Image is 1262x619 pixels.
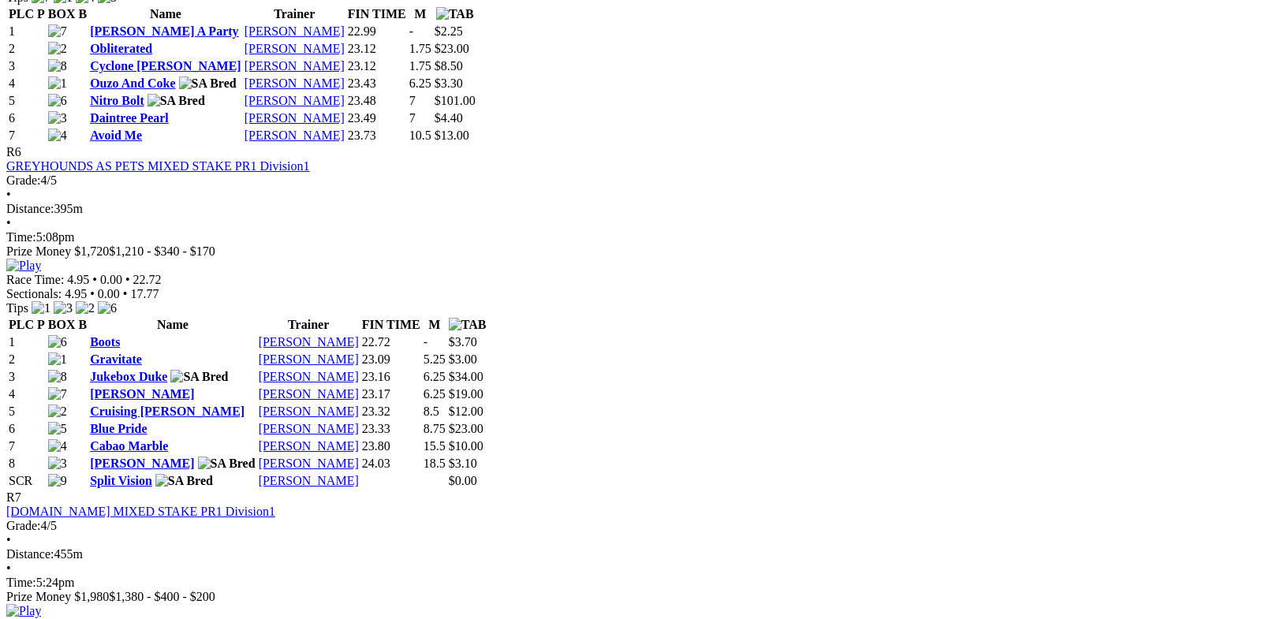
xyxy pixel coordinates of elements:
span: • [123,287,128,300]
span: PLC [9,7,34,21]
td: 1 [8,334,46,350]
span: $13.00 [435,129,469,142]
a: Boots [90,335,120,349]
a: [PERSON_NAME] [90,387,194,401]
span: $1,380 - $400 - $200 [109,590,215,603]
span: $19.00 [449,387,484,401]
span: Distance: [6,202,54,215]
span: $23.00 [435,42,469,55]
img: 8 [48,370,67,384]
img: SA Bred [179,76,237,91]
td: 3 [8,58,46,74]
img: 3 [54,301,73,315]
span: 0.00 [100,273,122,286]
th: Trainer [244,6,345,22]
a: [PERSON_NAME] [245,24,345,38]
span: P [37,318,45,331]
a: [PERSON_NAME] [245,111,345,125]
span: 4.95 [65,287,87,300]
text: 6.25 [424,370,446,383]
td: 23.49 [347,110,407,126]
div: Prize Money $1,980 [6,590,1244,604]
span: • [92,273,97,286]
td: 7 [8,438,46,454]
img: 6 [48,335,67,349]
span: $3.10 [449,457,477,470]
img: 2 [76,301,95,315]
div: 395m [6,202,1244,216]
span: $2.25 [435,24,463,38]
a: [DOMAIN_NAME] MIXED STAKE PR1 Division1 [6,505,275,518]
span: Grade: [6,519,41,532]
img: 7 [48,387,67,401]
span: $23.00 [449,422,484,435]
a: Ouzo And Coke [90,76,175,90]
text: 8.5 [424,405,439,418]
span: 0.00 [98,287,120,300]
th: Name [89,317,256,333]
text: 5.25 [424,352,446,366]
span: Time: [6,576,36,589]
img: 2 [48,42,67,56]
img: 8 [48,59,67,73]
a: [PERSON_NAME] [259,457,359,470]
img: TAB [436,7,474,21]
span: $3.30 [435,76,463,90]
span: • [6,561,11,575]
a: [PERSON_NAME] [90,457,194,470]
span: • [6,188,11,201]
td: 3 [8,369,46,385]
img: 1 [48,352,67,367]
th: M [409,6,432,22]
td: 6 [8,421,46,437]
td: 5 [8,93,46,109]
span: $8.50 [435,59,463,73]
a: Avoid Me [90,129,142,142]
td: SCR [8,473,46,489]
text: 10.5 [409,129,431,142]
span: $1,210 - $340 - $170 [109,244,215,258]
div: 4/5 [6,173,1244,188]
img: 4 [48,439,67,453]
img: Play [6,259,41,273]
img: 3 [48,457,67,471]
a: Split Vision [90,474,152,487]
span: $0.00 [449,474,477,487]
span: Tips [6,301,28,315]
span: BOX [48,7,76,21]
text: 7 [409,94,416,107]
span: P [37,7,45,21]
text: 15.5 [424,439,446,453]
div: 5:08pm [6,230,1244,244]
td: 23.73 [347,128,407,144]
img: 1 [48,76,67,91]
a: [PERSON_NAME] [259,474,359,487]
th: Trainer [258,317,360,333]
text: 18.5 [424,457,446,470]
td: 6 [8,110,46,126]
td: 7 [8,128,46,144]
img: SA Bred [170,370,228,384]
a: [PERSON_NAME] [259,422,359,435]
a: [PERSON_NAME] [259,387,359,401]
a: Obliterated [90,42,152,55]
a: Gravitate [90,352,142,366]
td: 23.12 [347,41,407,57]
th: FIN TIME [361,317,421,333]
td: 23.17 [361,386,421,402]
th: Name [89,6,242,22]
span: $101.00 [435,94,476,107]
img: 3 [48,111,67,125]
img: 6 [98,301,117,315]
span: PLC [9,318,34,331]
a: Nitro Bolt [90,94,144,107]
a: Cruising [PERSON_NAME] [90,405,245,418]
td: 23.33 [361,421,421,437]
text: 7 [409,111,416,125]
text: 6.25 [409,76,431,90]
img: SA Bred [147,94,205,108]
a: [PERSON_NAME] [259,405,359,418]
td: 23.43 [347,76,407,91]
a: [PERSON_NAME] [245,129,345,142]
a: Jukebox Duke [90,370,167,383]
